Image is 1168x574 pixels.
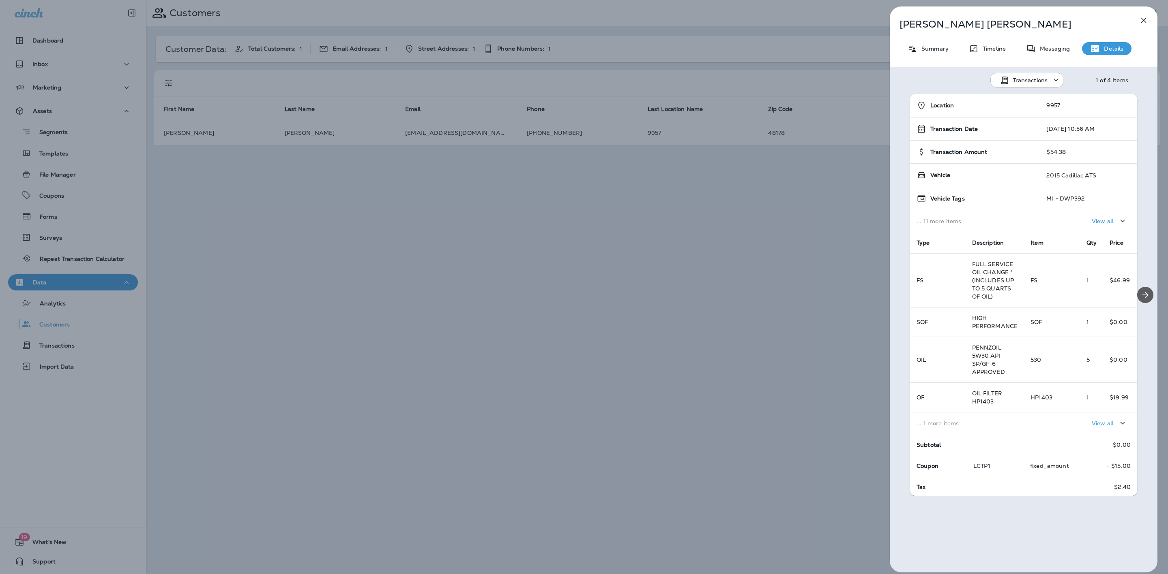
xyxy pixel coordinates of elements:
[1110,319,1131,325] p: $0.00
[972,344,1005,376] span: PENNZOIL 5W30 API SP/GF-6 APPROVED
[1031,239,1043,246] span: Item
[973,463,1017,469] p: LCTP1
[1040,117,1137,141] td: [DATE] 10:56 AM
[972,239,1004,246] span: Description
[979,45,1006,52] p: Timeline
[972,390,1002,405] span: OIL FILTER HP1403
[1013,77,1048,83] p: Transactions
[972,260,1014,300] span: FULL SERVICE OIL CHANGE *(INCLUDES UP TO 5 QUARTS OF OIL)
[930,195,965,202] span: Vehicle Tags
[917,441,941,448] span: Subtotal
[1040,141,1137,164] td: $54.38
[1096,77,1128,83] div: 1 of 4 Items
[1100,45,1123,52] p: Details
[917,462,938,469] span: Coupon
[1086,277,1089,284] span: 1
[917,356,926,363] span: OIL
[1031,277,1037,284] span: FS
[1092,420,1114,427] p: View all
[1031,394,1052,401] span: HP1403
[1046,195,1084,202] p: MI - DWP392
[930,102,954,109] span: Location
[1036,45,1070,52] p: Messaging
[917,420,1018,427] p: ... 1 more items
[917,394,924,401] span: OF
[900,19,1121,30] p: [PERSON_NAME] [PERSON_NAME]
[1031,318,1042,326] span: SOF
[1113,442,1131,448] p: $0.00
[917,45,949,52] p: Summary
[1040,94,1137,117] td: 9957
[930,149,988,156] span: Transaction Amount
[1137,287,1153,303] button: Next
[917,218,1033,224] p: ... 11 more items
[1110,394,1131,401] p: $19.99
[1110,356,1131,363] p: $0.00
[1046,172,1096,179] p: 2015 Cadillac ATS
[972,314,1018,330] span: HIGH PERFORMANCE
[1086,356,1090,363] span: 5
[1086,239,1097,246] span: Qty
[1086,394,1089,401] span: 1
[1089,416,1131,431] button: View all
[917,318,928,326] span: SOF
[1092,218,1114,224] p: View all
[917,483,925,491] span: Tax
[1110,239,1123,246] span: Price
[1107,463,1131,469] p: - $15.00
[917,277,923,284] span: FS
[917,239,930,246] span: Type
[1089,213,1131,228] button: View all
[1114,484,1131,490] p: $2.40
[930,126,978,132] span: Transaction Date
[1110,277,1131,284] p: $46.99
[1030,463,1074,469] p: fixed_amount
[930,172,950,179] span: Vehicle
[1031,356,1041,363] span: 530
[1086,318,1089,326] span: 1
